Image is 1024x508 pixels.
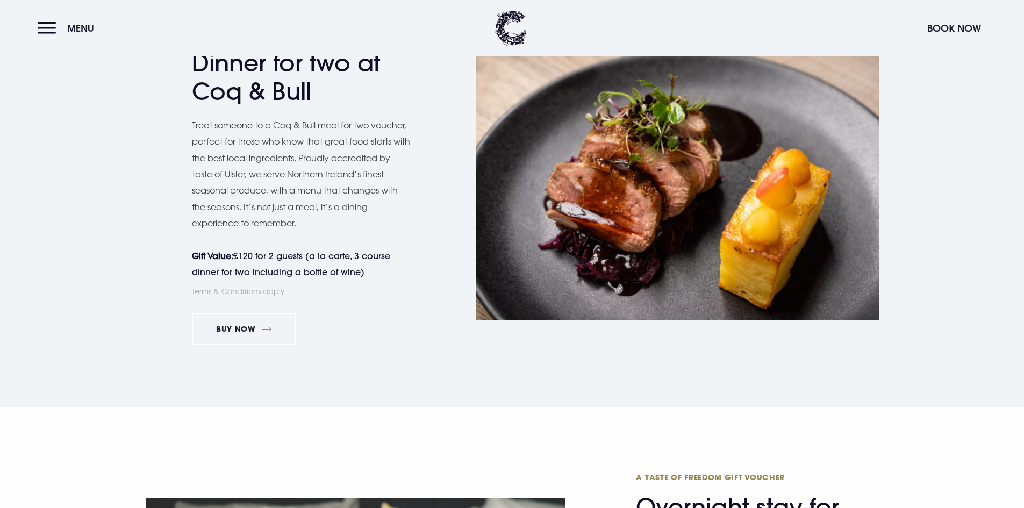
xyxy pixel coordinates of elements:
h2: Dinner for two at Coq & Bull [192,28,402,106]
strong: Gift Value: [192,251,233,261]
button: Book Now [922,17,986,40]
button: Menu [38,17,99,40]
p: £120 for 2 guests (a la carte, 3 course dinner for two including a bottle of wine) [192,248,402,281]
a: Terms & Conditions apply [192,287,285,296]
img: Meal for two gift voucher Northern Ireland [476,52,879,320]
p: Treat someone to a Coq & Bull meal for two voucher, perfect for those who know that great food st... [192,117,412,232]
span: Menu [67,22,94,34]
span: A taste of freedom gift voucher [636,472,846,482]
img: Clandeboye Lodge [495,11,527,46]
a: Buy Now [192,313,297,345]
